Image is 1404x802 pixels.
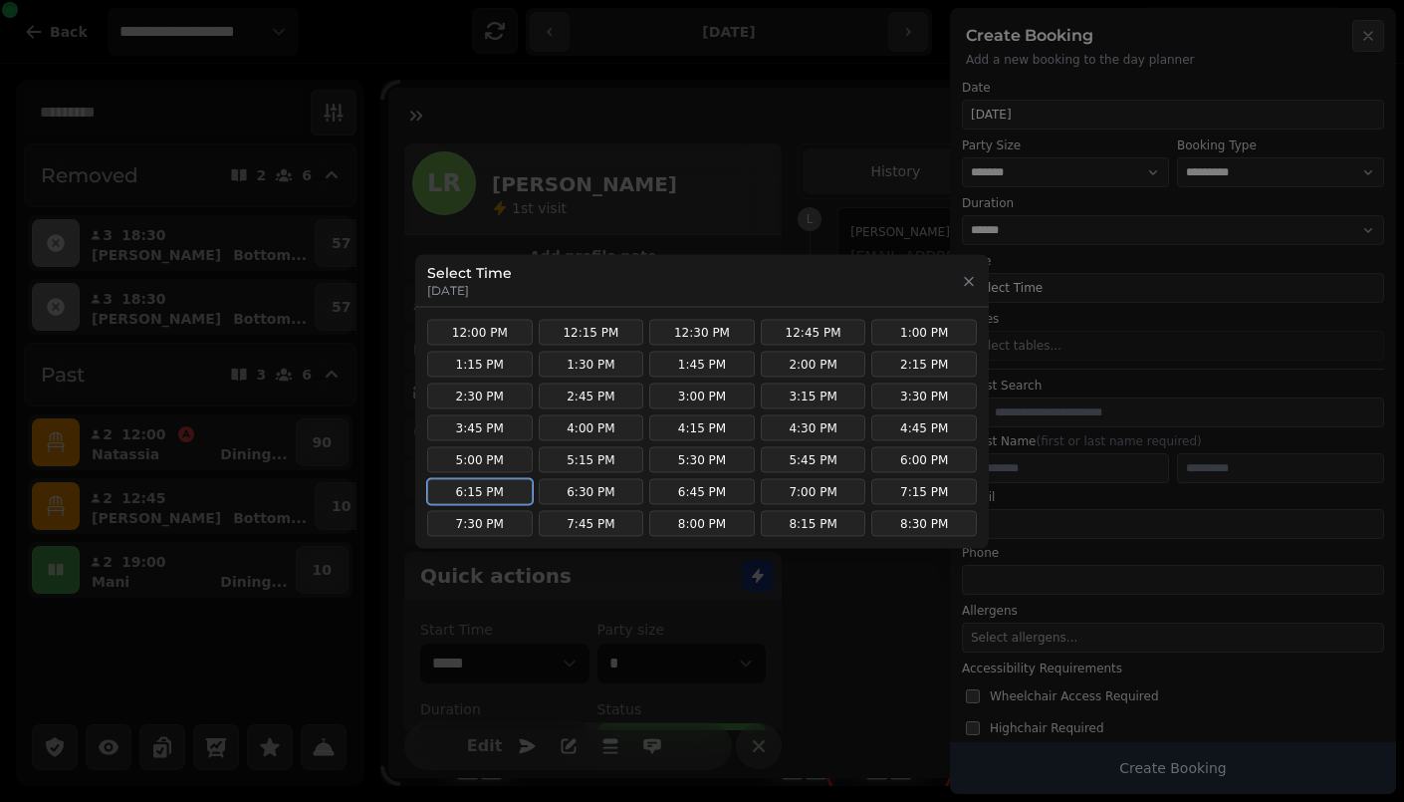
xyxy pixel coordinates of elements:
[871,414,977,440] button: 4:45 PM
[871,383,977,408] button: 3:30 PM
[649,478,755,504] button: 6:45 PM
[649,383,755,408] button: 3:00 PM
[761,478,866,504] button: 7:00 PM
[871,351,977,377] button: 2:15 PM
[427,414,533,440] button: 3:45 PM
[427,282,512,298] p: [DATE]
[539,351,644,377] button: 1:30 PM
[539,414,644,440] button: 4:00 PM
[761,446,866,472] button: 5:45 PM
[539,510,644,536] button: 7:45 PM
[649,319,755,345] button: 12:30 PM
[427,446,533,472] button: 5:00 PM
[539,446,644,472] button: 5:15 PM
[427,262,512,282] h3: Select Time
[649,446,755,472] button: 5:30 PM
[539,319,644,345] button: 12:15 PM
[761,319,866,345] button: 12:45 PM
[761,351,866,377] button: 2:00 PM
[761,383,866,408] button: 3:15 PM
[871,446,977,472] button: 6:00 PM
[871,319,977,345] button: 1:00 PM
[427,351,533,377] button: 1:15 PM
[761,414,866,440] button: 4:30 PM
[649,351,755,377] button: 1:45 PM
[539,478,644,504] button: 6:30 PM
[649,414,755,440] button: 4:15 PM
[539,383,644,408] button: 2:45 PM
[761,510,866,536] button: 8:15 PM
[649,510,755,536] button: 8:00 PM
[871,478,977,504] button: 7:15 PM
[427,319,533,345] button: 12:00 PM
[427,383,533,408] button: 2:30 PM
[427,510,533,536] button: 7:30 PM
[871,510,977,536] button: 8:30 PM
[427,478,533,504] button: 6:15 PM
